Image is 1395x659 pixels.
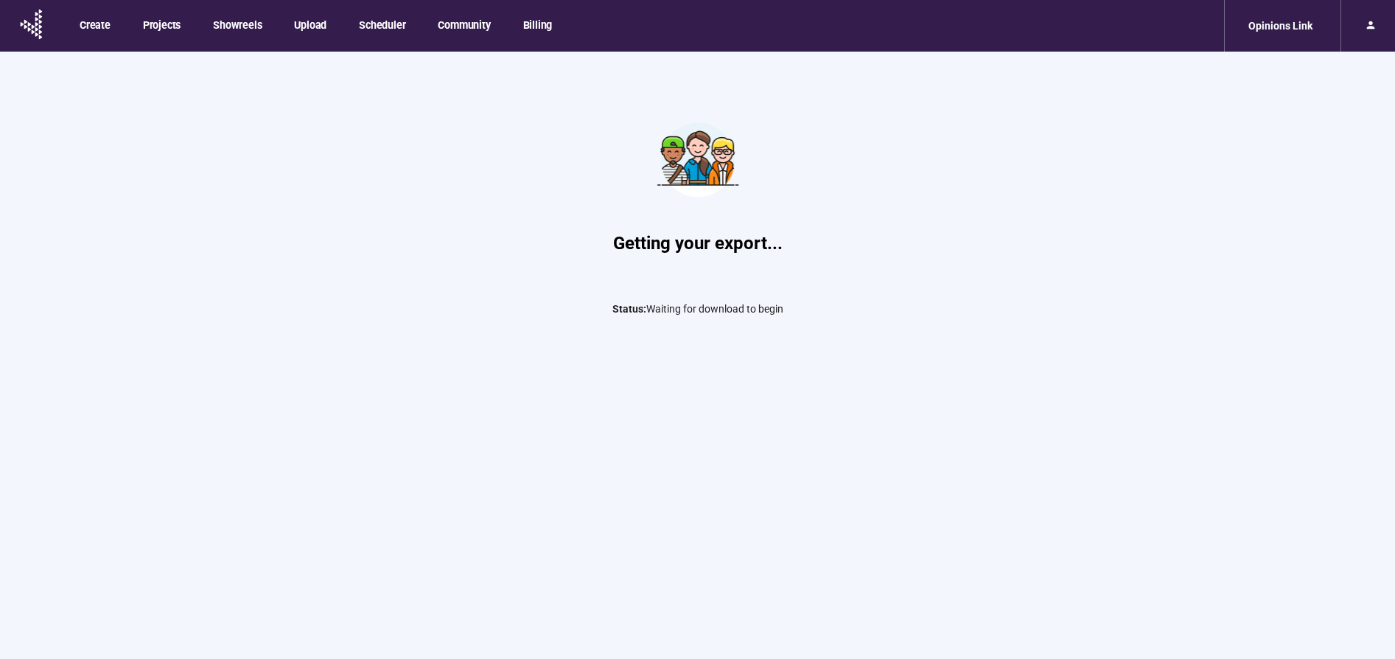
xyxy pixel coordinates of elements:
p: Waiting for download to begin [477,301,919,317]
button: Community [426,9,500,40]
div: Opinions Link [1240,12,1321,40]
button: Upload [282,9,337,40]
span: Status: [612,303,646,315]
button: Billing [511,9,563,40]
button: Create [68,9,121,40]
button: Projects [131,9,191,40]
h1: Getting your export... [477,230,919,258]
img: Teamwork [643,105,753,215]
button: Scheduler [347,9,416,40]
button: Showreels [201,9,272,40]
